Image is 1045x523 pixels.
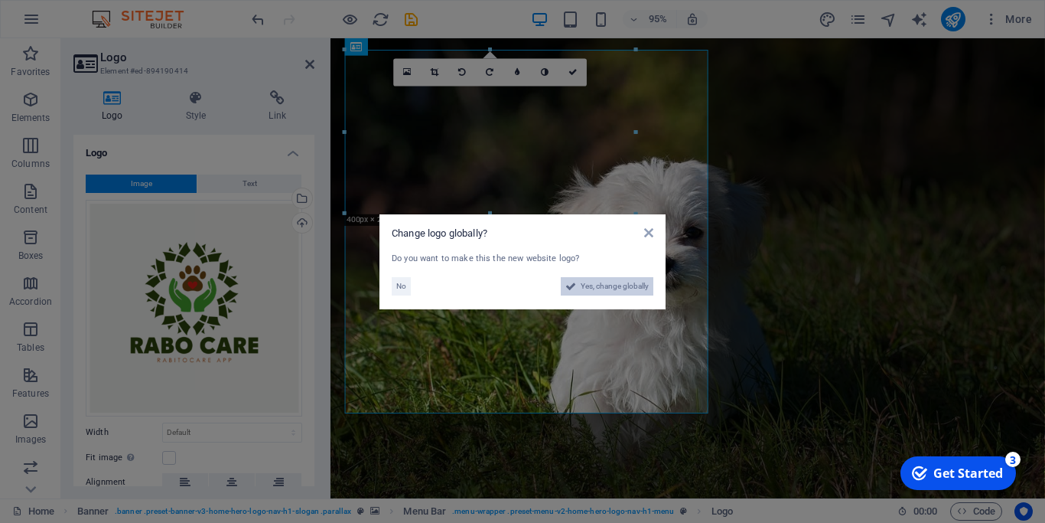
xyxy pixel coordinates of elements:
button: No [392,277,411,296]
div: Get Started [41,15,111,31]
button: Yes, change globally [561,277,653,296]
span: Change logo globally? [392,227,487,239]
div: Get Started 3 items remaining, 40% complete [8,6,124,40]
div: 3 [113,2,129,17]
div: Do you want to make this the new website logo? [392,253,653,266]
span: Yes, change globally [581,277,649,296]
span: No [396,277,406,296]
